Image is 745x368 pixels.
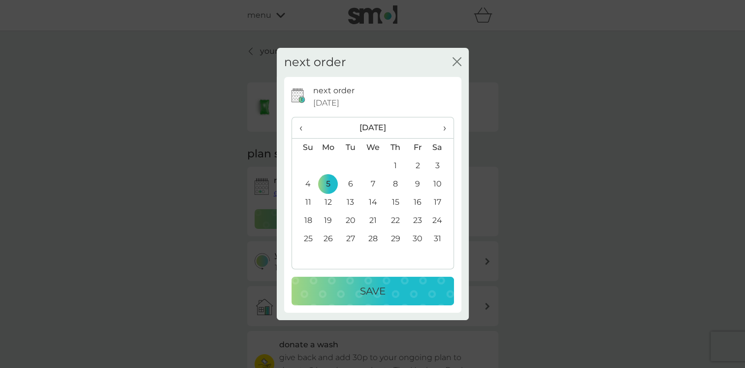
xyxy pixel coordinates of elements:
[428,230,453,248] td: 31
[292,212,317,230] td: 18
[361,212,384,230] td: 21
[428,157,453,175] td: 3
[406,138,428,157] th: Fr
[299,117,310,138] span: ‹
[339,230,361,248] td: 27
[317,117,429,139] th: [DATE]
[384,212,406,230] td: 22
[313,97,339,110] span: [DATE]
[317,193,340,212] td: 12
[428,212,453,230] td: 24
[292,193,317,212] td: 11
[406,193,428,212] td: 16
[317,175,340,193] td: 5
[317,138,340,157] th: Mo
[317,212,340,230] td: 19
[339,175,361,193] td: 6
[384,175,406,193] td: 8
[339,193,361,212] td: 13
[384,193,406,212] td: 15
[339,138,361,157] th: Tu
[292,230,317,248] td: 25
[292,138,317,157] th: Su
[292,175,317,193] td: 4
[361,193,384,212] td: 14
[406,212,428,230] td: 23
[406,175,428,193] td: 9
[384,138,406,157] th: Th
[406,157,428,175] td: 2
[360,283,386,299] p: Save
[361,138,384,157] th: We
[361,230,384,248] td: 28
[313,84,355,97] p: next order
[453,57,461,68] button: close
[428,138,453,157] th: Sa
[292,277,454,305] button: Save
[428,175,453,193] td: 10
[284,55,346,70] h2: next order
[339,212,361,230] td: 20
[384,157,406,175] td: 1
[406,230,428,248] td: 30
[428,193,453,212] td: 17
[361,175,384,193] td: 7
[317,230,340,248] td: 26
[436,117,446,138] span: ›
[384,230,406,248] td: 29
